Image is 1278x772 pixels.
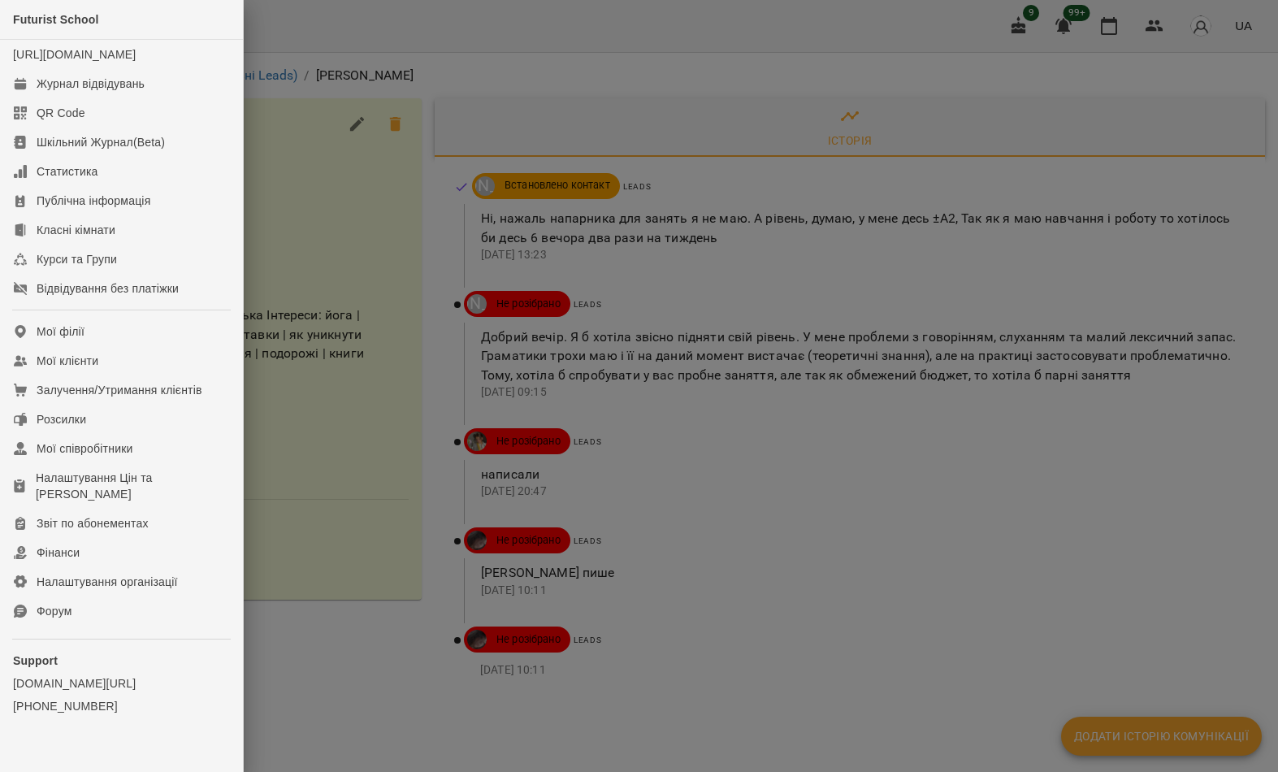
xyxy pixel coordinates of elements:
div: Мої філії [37,323,84,340]
div: Налаштування Цін та [PERSON_NAME] [36,470,230,502]
div: Форум [37,603,72,619]
a: [DOMAIN_NAME][URL] [13,675,230,692]
div: Шкільний Журнал(Beta) [37,134,165,150]
div: Статистика [37,163,98,180]
div: Залучення/Утримання клієнтів [37,382,202,398]
div: Звіт по абонементах [37,515,149,531]
div: Журнал відвідувань [37,76,145,92]
div: Відвідування без платіжки [37,280,179,297]
div: Фінанси [37,544,80,561]
div: Класні кімнати [37,222,115,238]
div: QR Code [37,105,85,121]
div: Мої клієнти [37,353,98,369]
div: Мої співробітники [37,440,133,457]
div: Налаштування організації [37,574,178,590]
a: [PHONE_NUMBER] [13,698,230,714]
a: [URL][DOMAIN_NAME] [13,48,136,61]
p: Support [13,653,230,669]
div: Публічна інформація [37,193,150,209]
div: Розсилки [37,411,86,427]
span: Futurist School [13,13,99,26]
div: Курси та Групи [37,251,117,267]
